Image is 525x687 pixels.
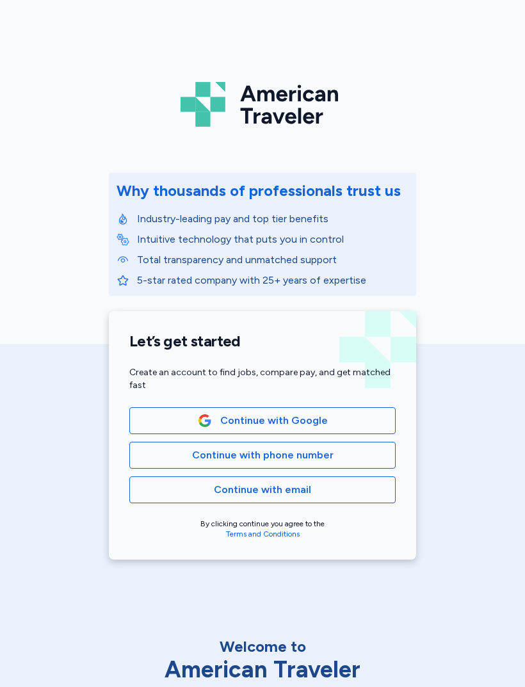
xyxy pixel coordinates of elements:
[220,413,328,428] span: Continue with Google
[198,414,212,428] img: Google Logo
[137,211,408,227] p: Industry-leading pay and top tier benefits
[117,181,401,201] div: Why thousands of professionals trust us
[129,366,396,392] div: Create an account to find jobs, compare pay, and get matched fast
[129,407,396,434] button: Google LogoContinue with Google
[129,442,396,469] button: Continue with phone number
[137,273,408,288] p: 5-star rated company with 25+ years of expertise
[128,636,397,657] div: Welcome to
[137,232,408,247] p: Intuitive technology that puts you in control
[137,252,408,268] p: Total transparency and unmatched support
[128,657,397,683] div: American Traveler
[226,529,300,538] a: Terms and Conditions
[181,77,344,132] img: Logo
[192,448,334,463] span: Continue with phone number
[214,482,311,497] span: Continue with email
[129,332,396,351] h1: Let’s get started
[129,519,396,539] div: By clicking continue you agree to the
[129,476,396,503] button: Continue with email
